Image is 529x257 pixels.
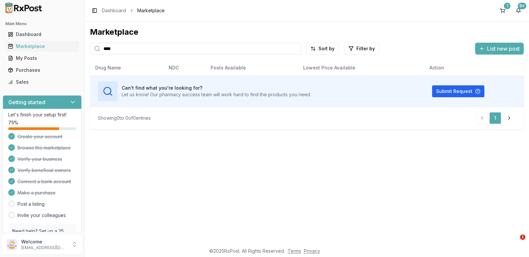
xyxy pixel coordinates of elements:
[5,64,79,76] a: Purchases
[8,98,45,106] h3: Getting started
[504,3,510,9] div: 1
[3,3,45,13] img: RxPost Logo
[8,67,76,73] div: Purchases
[487,45,520,53] span: List new post
[3,53,82,64] button: My Posts
[503,112,516,124] a: Go to next page
[205,60,298,76] th: Posts Available
[8,119,18,126] span: 75 %
[122,85,311,91] h3: Can't find what you're looking for?
[21,245,67,250] p: [EMAIL_ADDRESS][DOMAIN_NAME]
[102,7,126,14] a: Dashboard
[8,55,76,62] div: My Posts
[424,60,524,76] th: Action
[318,45,335,52] span: Sort by
[3,29,82,40] button: Dashboard
[90,60,163,76] th: Drug Name
[98,115,151,121] div: Showing 0 to 0 of 0 entries
[344,43,379,55] button: Filter by
[163,60,205,76] th: NDC
[18,156,62,162] span: Verify your business
[12,228,72,248] p: Need help? Set up a 25 minute call with our team to set up.
[5,76,79,88] a: Sales
[18,133,62,140] span: Create your account
[356,45,375,52] span: Filter by
[122,91,311,98] p: Let us know! Our pharmacy success team will work hard to find the products you need.
[18,145,71,151] span: Browse the marketplace
[507,235,522,250] iframe: Intercom live chat
[304,248,320,254] a: Privacy
[5,28,79,40] a: Dashboard
[8,31,76,38] div: Dashboard
[432,85,484,97] button: Submit Request
[3,77,82,87] button: Sales
[513,5,524,16] button: 9+
[518,3,526,9] div: 9+
[18,201,45,207] a: Post a listing
[18,167,71,174] span: Verify beneficial owners
[90,27,524,37] div: Marketplace
[306,43,339,55] button: Sort by
[520,235,525,240] span: 1
[8,79,76,85] div: Sales
[5,52,79,64] a: My Posts
[3,41,82,52] button: Marketplace
[5,21,79,26] h2: Main Menu
[475,43,524,55] button: List new post
[18,178,71,185] span: Connect a bank account
[18,212,66,219] a: Invite your colleagues
[489,112,501,124] a: 1
[298,60,425,76] th: Lowest Price Available
[18,190,56,196] span: Make a purchase
[7,239,17,250] img: User avatar
[5,40,79,52] a: Marketplace
[137,7,165,14] span: Marketplace
[476,112,516,124] nav: pagination
[102,7,165,14] nav: breadcrumb
[3,65,82,75] button: Purchases
[288,248,301,254] a: Terms
[497,5,508,16] button: 1
[8,111,76,118] p: Let's finish your setup first!
[8,43,76,50] div: Marketplace
[21,238,67,245] p: Welcome
[475,46,524,53] a: List new post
